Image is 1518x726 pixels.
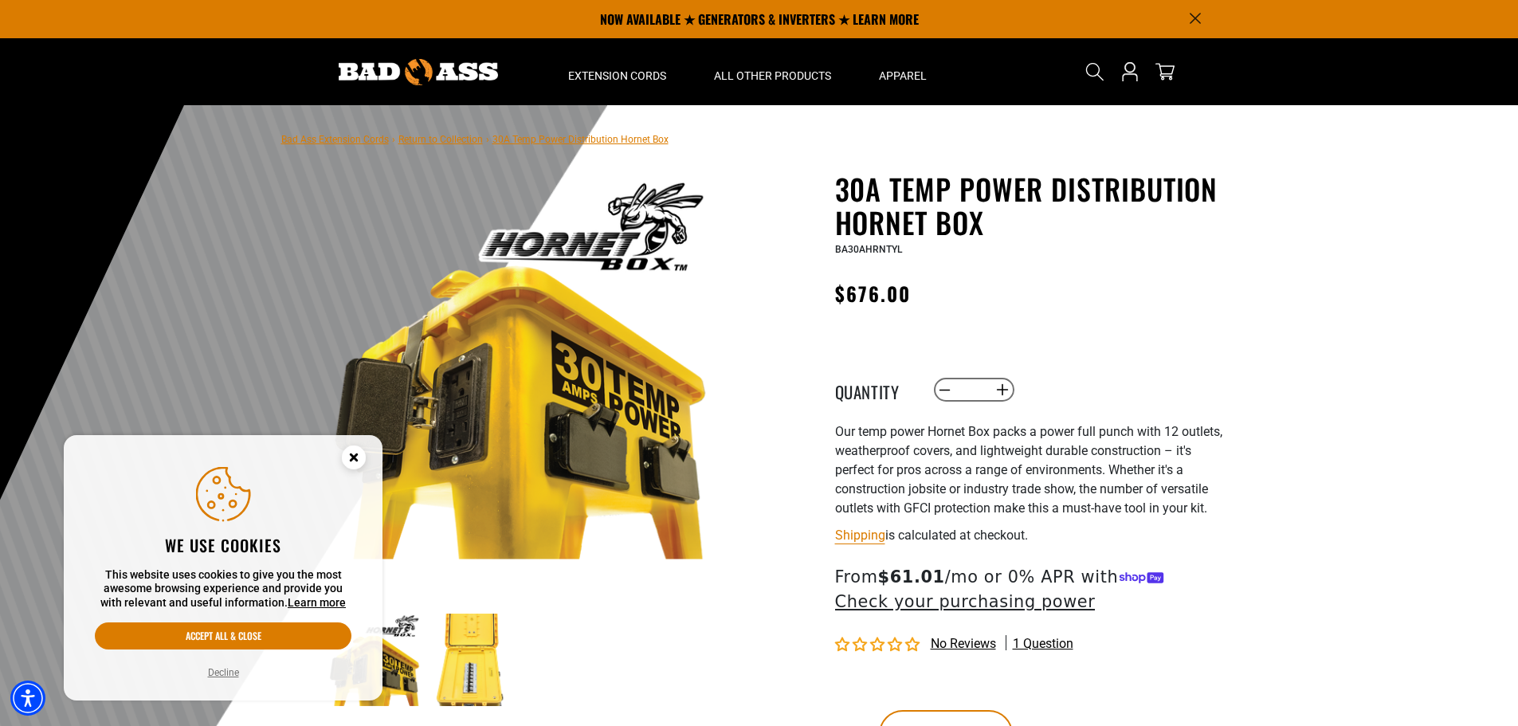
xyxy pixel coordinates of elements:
summary: Extension Cords [544,38,690,105]
span: › [392,134,395,145]
h1: 30A Temp Power Distribution Hornet Box [835,172,1226,239]
label: Quantity [835,379,915,400]
p: This website uses cookies to give you the most awesome browsing experience and provide you with r... [95,568,351,610]
span: No reviews [931,636,996,651]
span: BA30AHRNTYL [835,244,902,255]
span: 0.00 stars [835,638,923,653]
a: Bad Ass Extension Cords [281,134,389,145]
a: Shipping [835,528,885,543]
span: Our temp power Hornet Box packs a power full punch with 12 outlets, weatherproof covers, and ligh... [835,424,1222,516]
a: Return to Collection [398,134,483,145]
span: $676.00 [835,279,912,308]
span: Apparel [879,69,927,83]
aside: Cookie Consent [64,435,382,701]
button: Decline [203,665,244,681]
nav: breadcrumbs [281,129,669,148]
img: Bad Ass Extension Cords [339,59,498,85]
h2: We use cookies [95,535,351,555]
span: › [486,134,489,145]
div: is calculated at checkout. [835,524,1226,546]
a: This website uses cookies to give you the most awesome browsing experience and provide you with r... [288,596,346,609]
summary: Apparel [855,38,951,105]
div: Accessibility Menu [10,681,45,716]
span: All Other Products [714,69,831,83]
span: 1 question [1013,635,1073,653]
span: Extension Cords [568,69,666,83]
button: Accept all & close [95,622,351,649]
span: 30A Temp Power Distribution Hornet Box [492,134,669,145]
summary: All Other Products [690,38,855,105]
summary: Search [1082,59,1108,84]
